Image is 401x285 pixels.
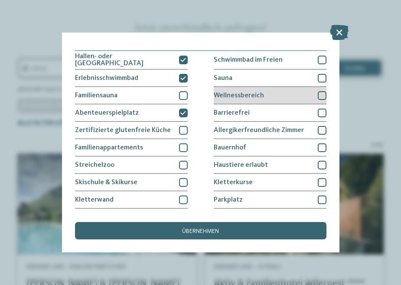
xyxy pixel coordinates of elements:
[214,196,243,203] span: Parkplatz
[214,75,232,82] span: Sauna
[75,53,173,67] span: Hallen- oder [GEOGRAPHIC_DATA]
[214,92,264,99] span: Wellnessbereich
[75,179,137,186] span: Skischule & Skikurse
[214,56,283,63] span: Schwimmbad im Freien
[75,92,117,99] span: Familiensauna
[214,162,268,169] span: Haustiere erlaubt
[75,196,114,203] span: Kletterwand
[75,144,143,151] span: Familienappartements
[75,162,114,169] span: Streichelzoo
[75,127,171,134] span: Zertifizierte glutenfreie Küche
[214,179,253,186] span: Kletterkurse
[214,127,304,134] span: Allergikerfreundliche Zimmer
[75,75,138,82] span: Erlebnisschwimmbad
[214,109,250,116] span: Barrierefrei
[214,144,246,151] span: Bauernhof
[75,109,139,116] span: Abenteuerspielplatz
[182,228,219,234] span: übernehmen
